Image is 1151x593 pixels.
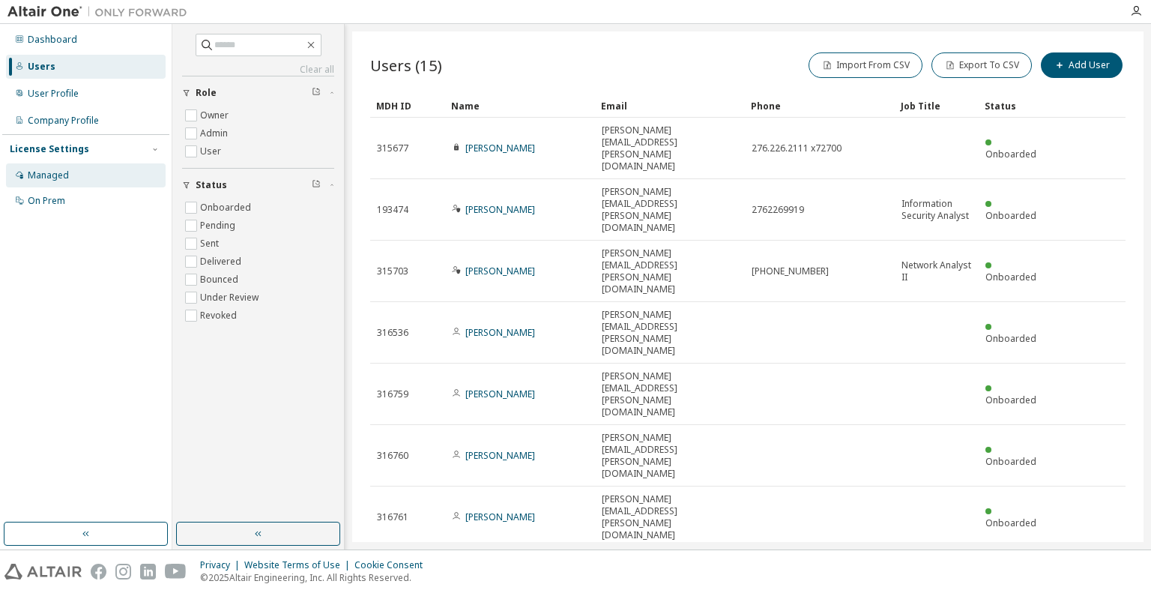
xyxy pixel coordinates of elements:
a: [PERSON_NAME] [465,449,535,462]
span: Onboarded [985,332,1036,345]
span: 316760 [377,450,408,462]
span: Onboarded [985,455,1036,468]
div: Status [985,94,1048,118]
label: Admin [200,124,231,142]
div: User Profile [28,88,79,100]
span: 276.226.2111 x72700 [752,142,842,154]
a: [PERSON_NAME] [465,511,535,523]
div: Job Title [901,94,973,118]
button: Add User [1041,52,1123,78]
img: facebook.svg [91,564,106,580]
div: On Prem [28,195,65,207]
div: Users [28,61,55,73]
div: Name [451,94,589,118]
span: [PERSON_NAME][EMAIL_ADDRESS][PERSON_NAME][DOMAIN_NAME] [602,124,738,172]
a: [PERSON_NAME] [465,265,535,277]
span: [PERSON_NAME][EMAIL_ADDRESS][PERSON_NAME][DOMAIN_NAME] [602,186,738,234]
span: Status [196,179,227,191]
label: Under Review [200,289,262,307]
img: Altair One [7,4,195,19]
span: [PERSON_NAME][EMAIL_ADDRESS][PERSON_NAME][DOMAIN_NAME] [602,493,738,541]
span: Onboarded [985,394,1036,406]
span: 316536 [377,327,408,339]
span: Onboarded [985,209,1036,222]
div: Cookie Consent [354,559,432,571]
span: Information Security Analyst [901,198,972,222]
img: youtube.svg [165,564,187,580]
label: Sent [200,235,222,253]
button: Status [182,169,334,202]
img: altair_logo.svg [4,564,82,580]
a: Clear all [182,64,334,76]
span: Role [196,87,217,99]
div: Phone [751,94,889,118]
span: Network Analyst II [901,259,972,283]
span: 2762269919 [752,204,804,216]
span: [PHONE_NUMBER] [752,265,829,277]
div: Website Terms of Use [244,559,354,571]
div: Privacy [200,559,244,571]
a: [PERSON_NAME] [465,326,535,339]
button: Import From CSV [809,52,922,78]
p: © 2025 Altair Engineering, Inc. All Rights Reserved. [200,571,432,584]
label: Delivered [200,253,244,271]
img: linkedin.svg [140,564,156,580]
span: Onboarded [985,517,1036,529]
div: Email [601,94,739,118]
label: Owner [200,106,232,124]
span: Clear filter [312,179,321,191]
span: Users (15) [370,55,442,76]
div: Company Profile [28,115,99,127]
label: Revoked [200,307,240,325]
a: [PERSON_NAME] [465,388,535,400]
span: 316759 [377,388,408,400]
label: Onboarded [200,199,254,217]
div: License Settings [10,143,89,155]
a: [PERSON_NAME] [465,203,535,216]
span: 316761 [377,511,408,523]
span: [PERSON_NAME][EMAIL_ADDRESS][PERSON_NAME][DOMAIN_NAME] [602,247,738,295]
div: Managed [28,169,69,181]
button: Role [182,76,334,109]
img: instagram.svg [115,564,131,580]
span: Onboarded [985,148,1036,160]
span: Clear filter [312,87,321,99]
label: Bounced [200,271,241,289]
label: Pending [200,217,238,235]
span: [PERSON_NAME][EMAIL_ADDRESS][PERSON_NAME][DOMAIN_NAME] [602,432,738,480]
span: Onboarded [985,271,1036,283]
span: [PERSON_NAME][EMAIL_ADDRESS][PERSON_NAME][DOMAIN_NAME] [602,309,738,357]
span: 315677 [377,142,408,154]
span: 193474 [377,204,408,216]
a: [PERSON_NAME] [465,142,535,154]
span: [PERSON_NAME][EMAIL_ADDRESS][PERSON_NAME][DOMAIN_NAME] [602,370,738,418]
span: 315703 [377,265,408,277]
div: MDH ID [376,94,439,118]
div: Dashboard [28,34,77,46]
button: Export To CSV [931,52,1032,78]
label: User [200,142,224,160]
